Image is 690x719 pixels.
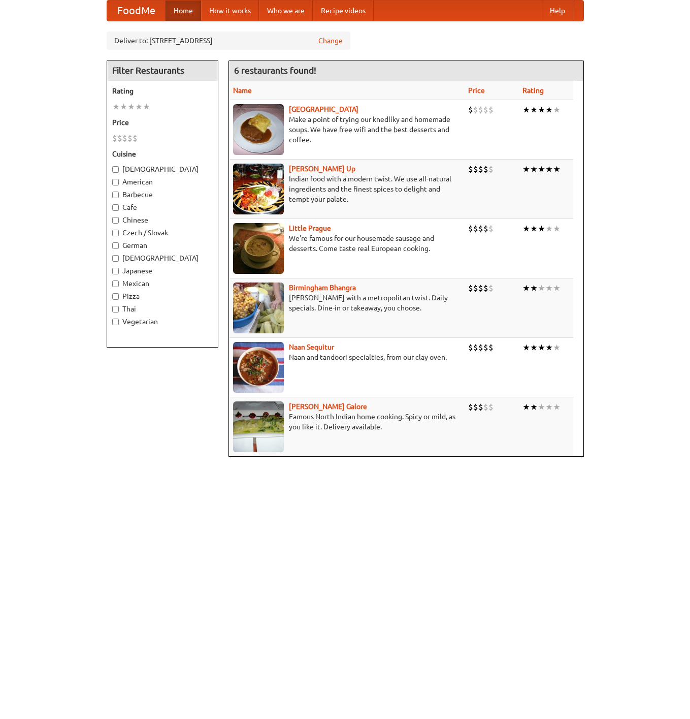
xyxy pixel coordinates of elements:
li: $ [468,104,473,115]
li: ★ [538,164,545,175]
label: Mexican [112,278,213,289]
li: $ [478,104,483,115]
li: ★ [553,104,561,115]
li: ★ [545,342,553,353]
li: ★ [530,164,538,175]
li: $ [473,401,478,413]
li: $ [468,164,473,175]
input: Japanese [112,268,119,274]
li: ★ [530,223,538,234]
a: Who we are [259,1,313,21]
a: Price [468,86,485,95]
label: Japanese [112,266,213,276]
input: Barbecue [112,192,119,198]
li: ★ [135,101,143,112]
li: ★ [545,223,553,234]
label: Barbecue [112,190,213,200]
a: Birmingham Bhangra [289,284,356,292]
p: Famous North Indian home cooking. Spicy or mild, as you like it. Delivery available. [233,412,461,432]
label: American [112,177,213,187]
li: ★ [538,104,545,115]
li: $ [478,342,483,353]
a: Rating [522,86,544,95]
a: How it works [201,1,259,21]
li: $ [117,133,122,144]
label: Pizza [112,291,213,301]
li: ★ [538,401,545,413]
li: $ [473,283,478,294]
li: $ [478,283,483,294]
a: [PERSON_NAME] Up [289,165,355,173]
label: Cafe [112,202,213,212]
a: Help [542,1,573,21]
li: ★ [530,283,538,294]
a: Recipe videos [313,1,374,21]
a: Little Prague [289,224,331,232]
li: $ [473,104,478,115]
input: Cafe [112,204,119,211]
li: ★ [530,104,538,115]
p: Naan and tandoori specialties, from our clay oven. [233,352,461,362]
input: German [112,242,119,249]
li: ★ [553,342,561,353]
img: curryup.jpg [233,164,284,214]
a: [PERSON_NAME] Galore [289,402,367,411]
img: naansequitur.jpg [233,342,284,393]
li: ★ [112,101,120,112]
h4: Filter Restaurants [107,60,218,81]
li: $ [133,133,138,144]
li: ★ [120,101,127,112]
input: Vegetarian [112,319,119,325]
p: We're famous for our housemade sausage and desserts. Come taste real European cooking. [233,233,461,254]
li: $ [473,342,478,353]
li: $ [488,104,494,115]
li: $ [483,342,488,353]
li: $ [478,401,483,413]
li: ★ [522,283,530,294]
li: $ [483,401,488,413]
li: ★ [522,223,530,234]
a: Change [318,36,343,46]
img: currygalore.jpg [233,401,284,452]
input: [DEMOGRAPHIC_DATA] [112,255,119,262]
li: ★ [538,283,545,294]
input: Pizza [112,293,119,300]
label: [DEMOGRAPHIC_DATA] [112,164,213,174]
li: ★ [522,401,530,413]
li: $ [468,283,473,294]
h5: Price [112,117,213,128]
ng-pluralize: 6 restaurants found! [234,66,316,75]
li: $ [473,164,478,175]
li: $ [488,401,494,413]
li: ★ [538,342,545,353]
li: ★ [143,101,150,112]
li: ★ [553,223,561,234]
li: $ [468,342,473,353]
img: czechpoint.jpg [233,104,284,155]
a: Home [166,1,201,21]
label: Vegetarian [112,317,213,327]
li: ★ [530,342,538,353]
a: FoodMe [107,1,166,21]
li: $ [483,164,488,175]
li: ★ [545,401,553,413]
input: [DEMOGRAPHIC_DATA] [112,166,119,173]
p: Make a point of trying our knedlíky and homemade soups. We have free wifi and the best desserts a... [233,114,461,145]
input: Mexican [112,280,119,287]
b: [GEOGRAPHIC_DATA] [289,105,358,113]
h5: Rating [112,86,213,96]
p: [PERSON_NAME] with a metropolitan twist. Daily specials. Dine-in or takeaway, you choose. [233,293,461,313]
li: ★ [522,164,530,175]
li: ★ [553,401,561,413]
li: $ [488,164,494,175]
label: Czech / Slovak [112,228,213,238]
input: Czech / Slovak [112,230,119,236]
li: ★ [127,101,135,112]
li: $ [112,133,117,144]
li: $ [488,342,494,353]
li: ★ [545,104,553,115]
div: Deliver to: [STREET_ADDRESS] [107,32,350,50]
